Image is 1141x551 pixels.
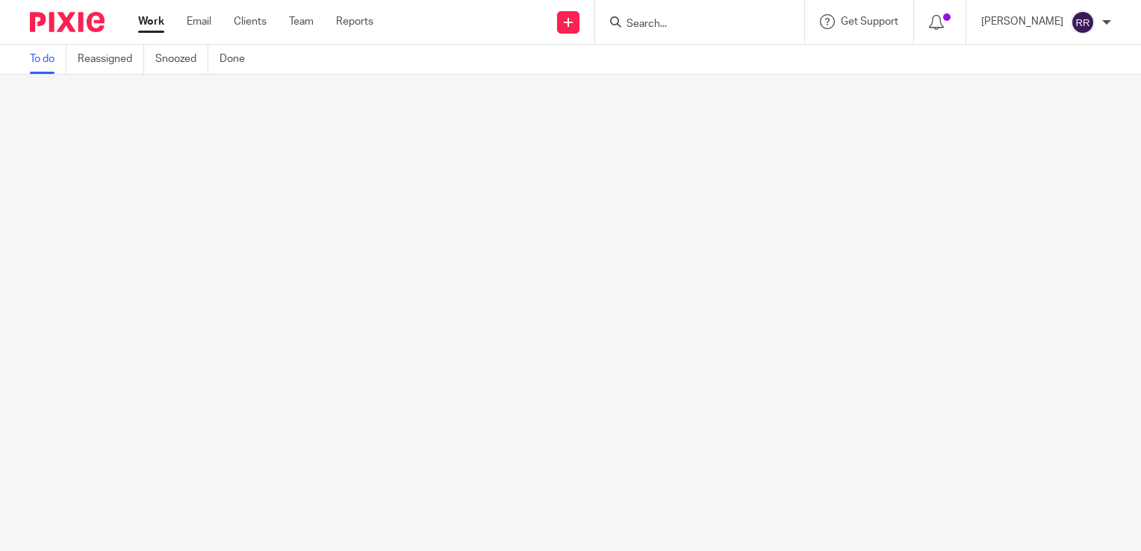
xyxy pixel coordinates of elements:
p: [PERSON_NAME] [981,14,1063,29]
a: Done [220,45,256,74]
a: Work [138,14,164,29]
a: Email [187,14,211,29]
img: Pixie [30,12,105,32]
input: Search [625,18,759,31]
span: Get Support [841,16,898,27]
a: Snoozed [155,45,208,74]
a: Clients [234,14,267,29]
a: Team [289,14,314,29]
img: svg%3E [1071,10,1095,34]
a: Reports [336,14,373,29]
a: To do [30,45,66,74]
a: Reassigned [78,45,144,74]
